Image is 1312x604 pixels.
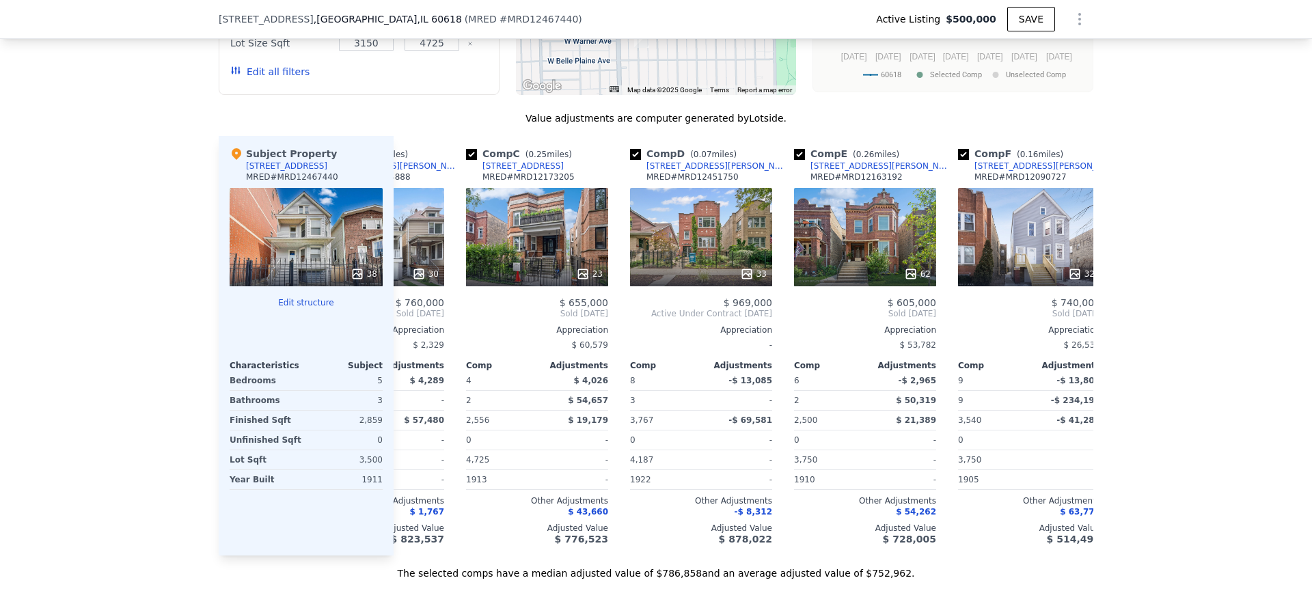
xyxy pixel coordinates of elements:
[520,150,577,159] span: ( miles)
[1011,52,1037,61] text: [DATE]
[410,376,444,385] span: $ 4,289
[376,430,444,450] div: -
[794,360,865,371] div: Comp
[630,455,653,465] span: 4,187
[896,507,936,517] span: $ 54,262
[468,14,496,25] span: MRED
[685,150,742,159] span: ( miles)
[219,555,1093,580] div: The selected comps have a median adjusted value of $786,858 and an average adjusted value of $752...
[230,297,383,308] button: Edit structure
[737,86,792,94] a: Report a map error
[958,455,981,465] span: 3,750
[630,376,635,385] span: 8
[537,360,608,371] div: Adjustments
[376,391,444,410] div: -
[1052,297,1100,308] span: $ 740,000
[1029,360,1100,371] div: Adjustments
[466,161,564,171] a: [STREET_ADDRESS]
[466,391,534,410] div: 2
[794,391,862,410] div: 2
[568,415,608,425] span: $ 19,179
[246,171,338,182] div: MRED # MRD12467440
[710,86,729,94] a: Terms (opens in new tab)
[466,360,537,371] div: Comp
[413,340,444,350] span: $ 2,329
[396,297,444,308] span: $ 760,000
[482,161,564,171] div: [STREET_ADDRESS]
[309,450,383,469] div: 3,500
[1032,450,1100,469] div: -
[466,325,608,335] div: Appreciation
[958,325,1100,335] div: Appreciation
[309,371,383,390] div: 5
[930,70,982,79] text: Selected Comp
[728,415,772,425] span: -$ 69,581
[865,360,936,371] div: Adjustments
[230,360,306,371] div: Characteristics
[910,52,935,61] text: [DATE]
[794,455,817,465] span: 3,750
[719,534,772,545] span: $ 878,022
[701,360,772,371] div: Adjustments
[230,450,303,469] div: Lot Sqft
[896,396,936,405] span: $ 50,319
[466,455,489,465] span: 4,725
[704,430,772,450] div: -
[881,70,901,79] text: 60618
[958,391,1026,410] div: 9
[740,267,767,281] div: 33
[958,470,1026,489] div: 1905
[958,435,963,445] span: 0
[630,308,772,319] span: Active Under Contract [DATE]
[883,534,936,545] span: $ 728,005
[876,12,946,26] span: Active Listing
[1032,470,1100,489] div: -
[404,415,444,425] span: $ 57,480
[630,325,772,335] div: Appreciation
[576,267,603,281] div: 23
[810,161,953,171] div: [STREET_ADDRESS][PERSON_NAME]
[610,86,619,92] button: Keyboard shortcuts
[704,391,772,410] div: -
[466,435,471,445] span: 0
[946,12,996,26] span: $500,000
[219,12,314,26] span: [STREET_ADDRESS]
[728,376,772,385] span: -$ 13,085
[519,77,564,95] a: Open this area in Google Maps (opens a new window)
[630,523,772,534] div: Adjusted Value
[230,411,303,430] div: Finished Sqft
[943,52,969,61] text: [DATE]
[230,371,303,390] div: Bedrooms
[974,171,1067,182] div: MRED # MRD12090727
[794,495,936,506] div: Other Adjustments
[1007,7,1055,31] button: SAVE
[794,161,953,171] a: [STREET_ADDRESS][PERSON_NAME]
[630,470,698,489] div: 1922
[574,376,608,385] span: $ 4,026
[230,33,331,53] div: Lot Size Sqft
[417,14,461,25] span: , IL 60618
[500,14,579,25] span: # MRD12467440
[1006,70,1066,79] text: Unselected Comp
[528,150,547,159] span: 0.25
[904,267,931,281] div: 62
[1051,396,1100,405] span: -$ 234,198
[230,391,303,410] div: Bathrooms
[466,415,489,425] span: 2,556
[646,161,789,171] div: [STREET_ADDRESS][PERSON_NAME]
[376,450,444,469] div: -
[856,150,875,159] span: 0.26
[630,360,701,371] div: Comp
[309,430,383,450] div: 0
[1046,52,1072,61] text: [DATE]
[1020,150,1039,159] span: 0.16
[958,495,1100,506] div: Other Adjustments
[465,12,582,26] div: ( )
[466,147,577,161] div: Comp C
[958,161,1117,171] a: [STREET_ADDRESS][PERSON_NAME]
[704,450,772,469] div: -
[875,52,901,61] text: [DATE]
[572,340,608,350] span: $ 60,579
[977,52,1003,61] text: [DATE]
[896,415,936,425] span: $ 21,389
